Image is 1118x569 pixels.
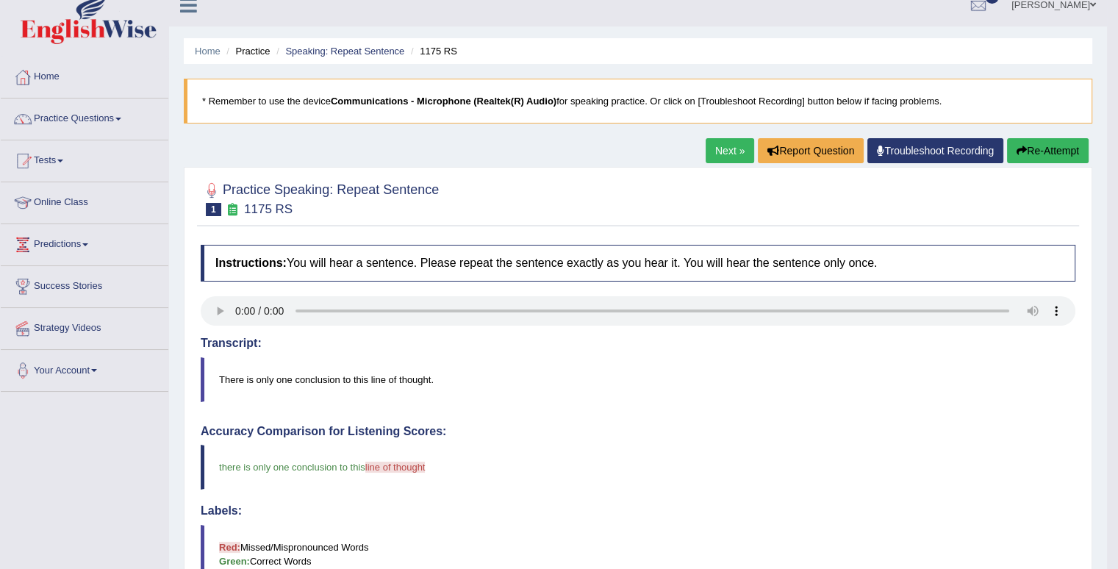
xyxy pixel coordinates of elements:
a: Tests [1,140,168,177]
small: Exam occurring question [225,203,240,217]
a: Next » [706,138,754,163]
h2: Practice Speaking: Repeat Sentence [201,179,439,216]
b: Green: [219,556,250,567]
li: Practice [223,44,270,58]
small: 1175 RS [244,202,293,216]
b: Instructions: [215,257,287,269]
h4: Transcript: [201,337,1075,350]
li: 1175 RS [407,44,457,58]
blockquote: * Remember to use the device for speaking practice. Or click on [Troubleshoot Recording] button b... [184,79,1092,124]
a: Success Stories [1,266,168,303]
h4: Labels: [201,504,1075,518]
button: Re-Attempt [1007,138,1089,163]
h4: You will hear a sentence. Please repeat the sentence exactly as you hear it. You will hear the se... [201,245,1075,282]
span: there is only one conclusion to this [219,462,365,473]
a: Strategy Videos [1,308,168,345]
a: Online Class [1,182,168,219]
a: Practice Questions [1,99,168,135]
b: Red: [219,542,240,553]
a: Home [1,57,168,93]
b: Communications - Microphone (Realtek(R) Audio) [331,96,556,107]
a: Predictions [1,224,168,261]
h4: Accuracy Comparison for Listening Scores: [201,425,1075,438]
span: line of thought [365,462,426,473]
blockquote: There is only one conclusion to this line of thought. [201,357,1075,402]
span: 1 [206,203,221,216]
button: Report Question [758,138,864,163]
a: Home [195,46,221,57]
a: Speaking: Repeat Sentence [285,46,404,57]
a: Your Account [1,350,168,387]
a: Troubleshoot Recording [867,138,1003,163]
